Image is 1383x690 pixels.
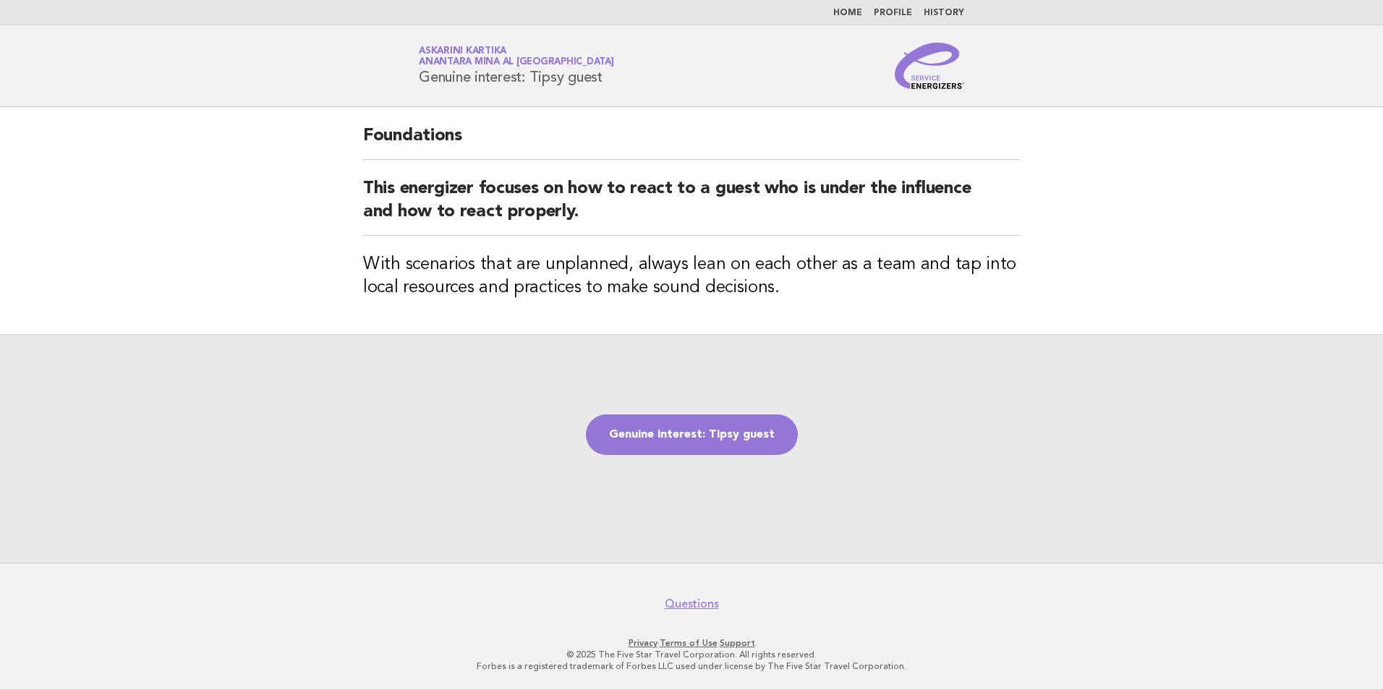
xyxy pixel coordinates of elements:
[249,637,1134,649] p: · ·
[833,9,862,17] a: Home
[249,660,1134,672] p: Forbes is a registered trademark of Forbes LLC used under license by The Five Star Travel Corpora...
[419,46,614,67] a: Askarini KartikaAnantara Mina al [GEOGRAPHIC_DATA]
[363,253,1020,299] h3: With scenarios that are unplanned, always lean on each other as a team and tap into local resourc...
[874,9,912,17] a: Profile
[629,638,658,648] a: Privacy
[419,47,614,85] h1: Genuine interest: Tipsy guest
[665,597,719,611] a: Questions
[924,9,964,17] a: History
[419,58,614,67] span: Anantara Mina al [GEOGRAPHIC_DATA]
[363,177,1020,236] h2: This energizer focuses on how to react to a guest who is under the influence and how to react pro...
[363,124,1020,160] h2: Foundations
[249,649,1134,660] p: © 2025 The Five Star Travel Corporation. All rights reserved.
[895,43,964,89] img: Service Energizers
[586,414,798,455] a: Genuine interest: Tipsy guest
[720,638,755,648] a: Support
[660,638,718,648] a: Terms of Use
